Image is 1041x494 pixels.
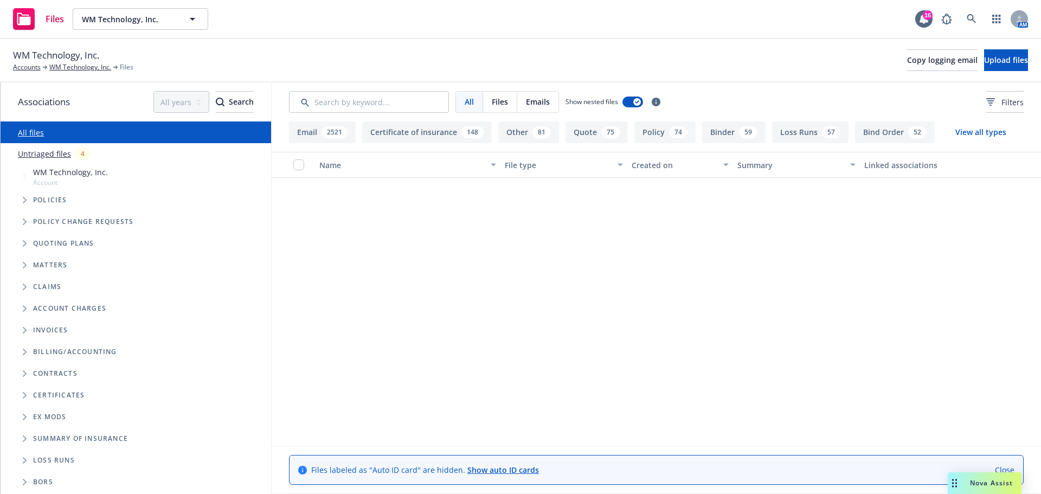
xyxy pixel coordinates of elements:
span: Ex Mods [33,414,66,420]
span: Invoices [33,327,68,333]
span: BORs [33,479,53,485]
span: Contracts [33,370,78,377]
span: Quoting plans [33,240,94,247]
a: Accounts [13,62,41,72]
div: Tree Example [1,164,271,341]
button: Loss Runs [772,121,849,143]
span: Copy logging email [907,55,978,65]
button: Name [315,152,500,178]
div: Created on [632,159,717,171]
a: Search [961,8,982,30]
span: Files [492,96,508,107]
input: Search by keyword... [289,91,449,113]
a: Show auto ID cards [467,465,539,475]
button: SearchSearch [216,91,254,113]
div: 16 [923,10,933,20]
svg: Search [216,98,224,106]
button: View all types [938,121,1024,143]
div: Folder Tree Example [1,341,271,493]
span: Summary of insurance [33,435,128,442]
div: Drag to move [948,472,961,494]
button: Copy logging email [907,49,978,71]
a: All files [18,127,44,138]
span: Files labeled as "Auto ID card" are hidden. [311,464,539,476]
span: Files [46,15,64,23]
span: Policy change requests [33,219,133,225]
span: Filters [986,97,1024,108]
span: Certificates [33,392,85,399]
button: Summary [733,152,860,178]
span: Filters [1001,97,1024,108]
span: Nova Assist [970,478,1013,487]
button: Upload files [984,49,1028,71]
button: Nova Assist [948,472,1021,494]
span: Associations [18,95,70,109]
button: Bind Order [855,121,935,143]
button: Email [289,121,356,143]
a: WM Technology, Inc. [49,62,111,72]
div: 75 [601,126,620,138]
button: Created on [627,152,733,178]
button: Other [498,121,559,143]
span: Files [120,62,133,72]
button: WM Technology, Inc. [73,8,208,30]
span: Show nested files [566,97,618,106]
span: Account [33,178,108,187]
div: Linked associations [864,159,982,171]
div: Name [319,159,484,171]
span: Billing/Accounting [33,349,117,355]
a: Close [995,464,1014,476]
a: Untriaged files [18,148,71,159]
button: Linked associations [860,152,987,178]
span: Claims [33,284,61,290]
div: 4 [75,147,90,160]
div: 148 [461,126,484,138]
div: 81 [532,126,551,138]
div: Search [216,92,254,112]
span: WM Technology, Inc. [82,14,176,25]
a: Files [9,4,68,34]
button: File type [500,152,627,178]
span: Emails [526,96,550,107]
a: Report a Bug [936,8,958,30]
button: Binder [702,121,766,143]
button: Filters [986,91,1024,113]
div: 2521 [322,126,348,138]
input: Select all [293,159,304,170]
span: Account charges [33,305,106,312]
span: WM Technology, Inc. [13,48,99,62]
span: Loss Runs [33,457,75,464]
button: Policy [634,121,696,143]
div: Summary [737,159,844,171]
span: WM Technology, Inc. [33,166,108,178]
button: Quote [566,121,628,143]
span: All [465,96,474,107]
div: 57 [822,126,840,138]
span: Matters [33,262,67,268]
button: Certificate of insurance [362,121,492,143]
div: File type [505,159,611,171]
span: Upload files [984,55,1028,65]
a: Switch app [986,8,1007,30]
div: 52 [908,126,927,138]
div: 74 [669,126,687,138]
span: Policies [33,197,67,203]
div: 59 [739,126,757,138]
